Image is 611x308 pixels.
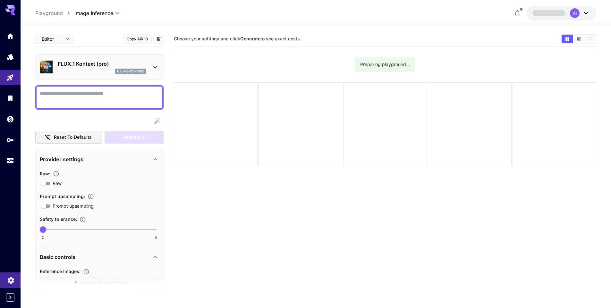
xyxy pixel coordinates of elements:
span: Reference Images : [40,269,81,274]
span: Prompt upsampling [53,203,94,209]
nav: breadcrumb [35,9,74,17]
button: Show images in grid view [562,35,573,43]
button: Add to library [156,35,161,43]
div: Home [6,32,14,40]
button: Show images in list view [584,35,596,43]
div: AI [570,8,580,18]
button: AI [526,6,596,21]
p: Basic controls [40,253,75,261]
div: Preparing playground... [360,59,410,70]
span: 6 [155,234,157,241]
p: Provider settings [40,155,83,163]
button: Controls the level of post-processing applied to generated images. [50,171,62,177]
div: API Keys [6,136,14,144]
button: Controls the tolerance level for input and output content moderation. Lower values apply stricter... [77,216,89,223]
b: Generate [240,36,260,41]
div: Show images in grid viewShow images in video viewShow images in list view [561,34,596,44]
span: 0 [42,234,45,241]
div: Library [6,94,14,102]
div: FLUX.1 Kontext [pro]fluxkontextpro [40,57,159,77]
div: Settings [7,274,15,282]
span: Image Inference [74,9,113,17]
span: Raw [53,180,62,187]
p: FLUX.1 Kontext [pro] [58,60,146,68]
div: Basic controls [40,249,159,265]
button: Show images in video view [573,35,584,43]
button: Upload a reference image to guide the result. This is needed for Image-to-Image or Inpainting. Su... [81,269,92,275]
span: Choose your settings and click to see exact costs. [174,36,301,41]
span: Editor [42,36,62,42]
span: Raw : [40,171,50,176]
button: Enables automatic enhancement and expansion of the input prompt to improve generation quality and... [85,193,97,200]
span: Safety tolerance : [40,216,77,222]
button: Reset to defaults [35,131,102,144]
div: Playground [6,74,14,82]
div: Usage [6,157,14,165]
a: Playground [35,9,63,17]
div: Wallet [6,115,14,123]
div: Models [6,53,14,61]
span: Prompt upsampling : [40,194,85,199]
button: Expand sidebar [6,293,14,302]
div: Provider settings [40,152,159,167]
p: fluxkontextpro [117,69,144,74]
button: Copy AIR ID [123,34,152,44]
